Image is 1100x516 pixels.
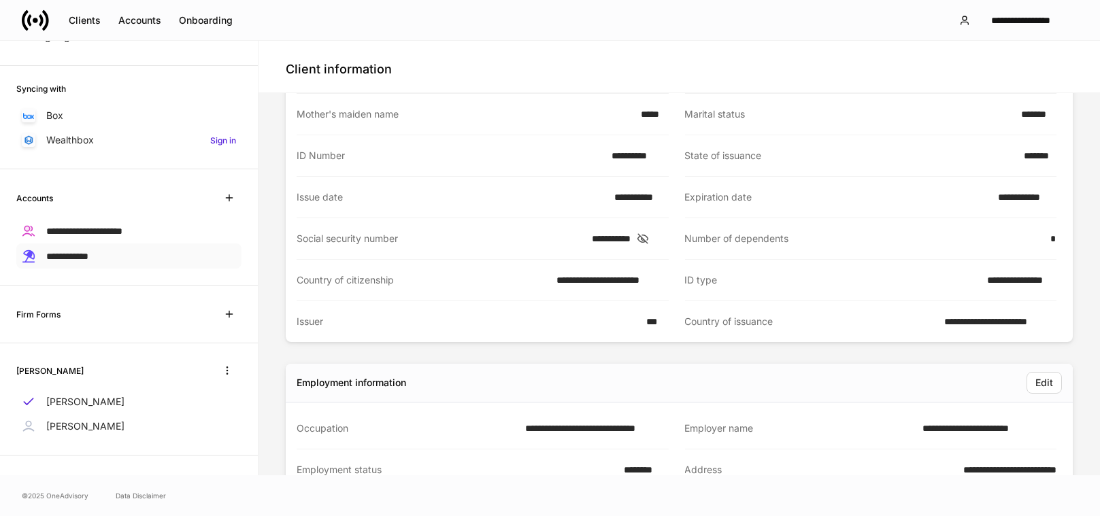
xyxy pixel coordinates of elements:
[16,308,61,321] h6: Firm Forms
[286,61,392,78] h4: Client information
[69,16,101,25] div: Clients
[16,390,241,414] a: [PERSON_NAME]
[23,113,34,119] img: oYqM9ojoZLfzCHUefNbBcWHcyDPbQKagtYciMC8pFl3iZXy3dU33Uwy+706y+0q2uJ1ghNQf2OIHrSh50tUd9HaB5oMc62p0G...
[170,10,241,31] button: Onboarding
[210,134,236,147] h6: Sign in
[685,107,1014,121] div: Marital status
[179,16,233,25] div: Onboarding
[297,107,633,121] div: Mother's maiden name
[685,149,1016,162] div: State of issuance
[297,190,606,204] div: Issue date
[685,422,915,435] div: Employer name
[297,273,548,287] div: Country of citizenship
[1035,378,1053,388] div: Edit
[297,376,406,390] div: Employment information
[16,414,241,438] a: [PERSON_NAME]
[297,232,584,245] div: Social security number
[110,10,170,31] button: Accounts
[46,133,94,147] p: Wealthbox
[16,103,241,128] a: Box
[685,232,1043,245] div: Number of dependents
[16,82,66,95] h6: Syncing with
[16,128,241,152] a: WealthboxSign in
[297,463,616,489] div: Employment status
[60,10,110,31] button: Clients
[16,364,84,377] h6: [PERSON_NAME]
[16,192,53,205] h6: Accounts
[46,419,124,433] p: [PERSON_NAME]
[297,315,638,328] div: Issuer
[685,315,937,328] div: Country of issuance
[22,490,88,501] span: © 2025 OneAdvisory
[1027,372,1062,394] button: Edit
[297,422,517,435] div: Occupation
[116,490,166,501] a: Data Disclaimer
[685,273,979,287] div: ID type
[46,395,124,409] p: [PERSON_NAME]
[118,16,161,25] div: Accounts
[46,109,63,122] p: Box
[685,463,914,490] div: Address
[297,149,603,162] div: ID Number
[685,190,990,204] div: Expiration date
